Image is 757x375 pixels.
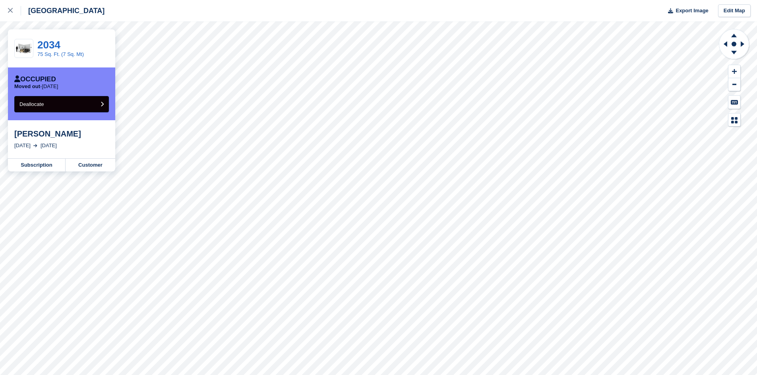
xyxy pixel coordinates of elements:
span: Moved out [14,83,40,89]
button: Keyboard Shortcuts [728,96,740,109]
a: Edit Map [718,4,751,17]
span: Deallocate [19,101,44,107]
a: 75 Sq. Ft. (7 Sq. Mt) [37,51,84,57]
a: 2034 [37,39,60,51]
img: 75-sqft-unit%20(5).jpg [15,42,33,56]
button: Zoom Out [728,78,740,91]
div: [PERSON_NAME] [14,129,109,138]
div: [DATE] [41,142,57,150]
a: Subscription [8,159,66,171]
button: Export Image [663,4,709,17]
div: [DATE] [14,142,31,150]
button: Map Legend [728,113,740,127]
button: Deallocate [14,96,109,112]
div: Occupied [14,75,56,83]
span: Export Image [676,7,708,15]
div: [GEOGRAPHIC_DATA] [21,6,105,15]
a: Customer [66,159,115,171]
img: arrow-right-light-icn-cde0832a797a2874e46488d9cf13f60e5c3a73dbe684e267c42b8395dfbc2abf.svg [33,144,37,147]
button: Zoom In [728,65,740,78]
p: -[DATE] [14,83,58,90]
